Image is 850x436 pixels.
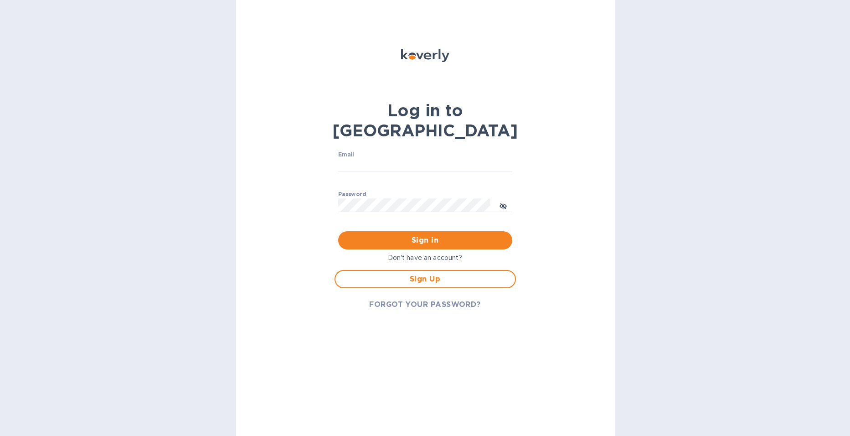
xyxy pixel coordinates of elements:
[335,253,516,263] p: Don't have an account?
[362,296,488,314] button: FORGOT YOUR PASSWORD?
[332,100,518,140] b: Log in to [GEOGRAPHIC_DATA]
[335,270,516,288] button: Sign Up
[338,231,512,249] button: Sign in
[369,299,481,310] span: FORGOT YOUR PASSWORD?
[494,196,512,214] button: toggle password visibility
[345,235,505,246] span: Sign in
[343,274,508,285] span: Sign Up
[401,49,449,62] img: Koverly
[338,152,354,157] label: Email
[338,192,366,197] label: Password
